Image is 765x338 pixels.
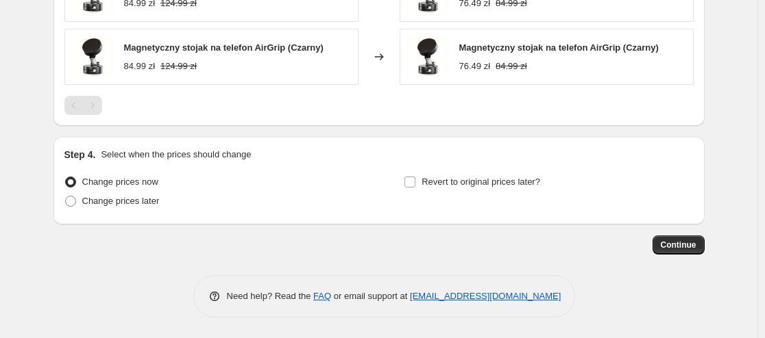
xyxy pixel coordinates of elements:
img: 9bd0805f901247c5abf86dcfc770cfcc-goods_80x.jpg [407,36,448,77]
a: [EMAIL_ADDRESS][DOMAIN_NAME] [410,291,561,301]
span: Magnetyczny stojak na telefon AirGrip (Czarny) [124,42,324,53]
span: Need help? Read the [227,291,314,301]
span: Change prices now [82,177,158,187]
strike: 124.99 zł [160,60,197,73]
span: Revert to original prices later? [422,177,540,187]
p: Select when the prices should change [101,148,251,161]
strike: 84.99 zł [496,60,527,73]
span: or email support at [331,291,410,301]
span: Continue [661,239,696,250]
h2: Step 4. [64,148,96,161]
button: Continue [653,235,705,255]
a: FAQ [313,291,331,301]
span: Change prices later [82,196,160,206]
span: Magnetyczny stojak na telefon AirGrip (Czarny) [459,42,659,53]
div: 84.99 zł [124,60,156,73]
nav: Pagination [64,96,102,115]
div: 76.49 zł [459,60,491,73]
img: 9bd0805f901247c5abf86dcfc770cfcc-goods_80x.jpg [72,36,113,77]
